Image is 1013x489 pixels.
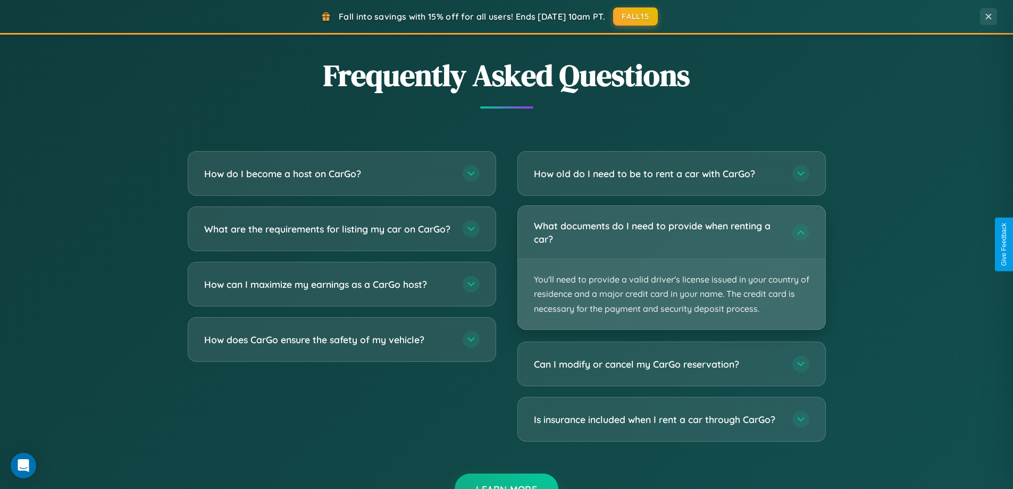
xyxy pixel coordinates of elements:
[613,7,658,26] button: FALL15
[1000,223,1008,266] div: Give Feedback
[339,11,605,22] span: Fall into savings with 15% off for all users! Ends [DATE] 10am PT.
[204,333,452,346] h3: How does CarGo ensure the safety of my vehicle?
[188,55,826,96] h2: Frequently Asked Questions
[204,222,452,236] h3: What are the requirements for listing my car on CarGo?
[204,167,452,180] h3: How do I become a host on CarGo?
[518,259,825,329] p: You'll need to provide a valid driver's license issued in your country of residence and a major c...
[534,358,782,371] h3: Can I modify or cancel my CarGo reservation?
[11,453,36,478] div: Open Intercom Messenger
[534,167,782,180] h3: How old do I need to be to rent a car with CarGo?
[534,219,782,245] h3: What documents do I need to provide when renting a car?
[204,278,452,291] h3: How can I maximize my earnings as a CarGo host?
[534,413,782,426] h3: Is insurance included when I rent a car through CarGo?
